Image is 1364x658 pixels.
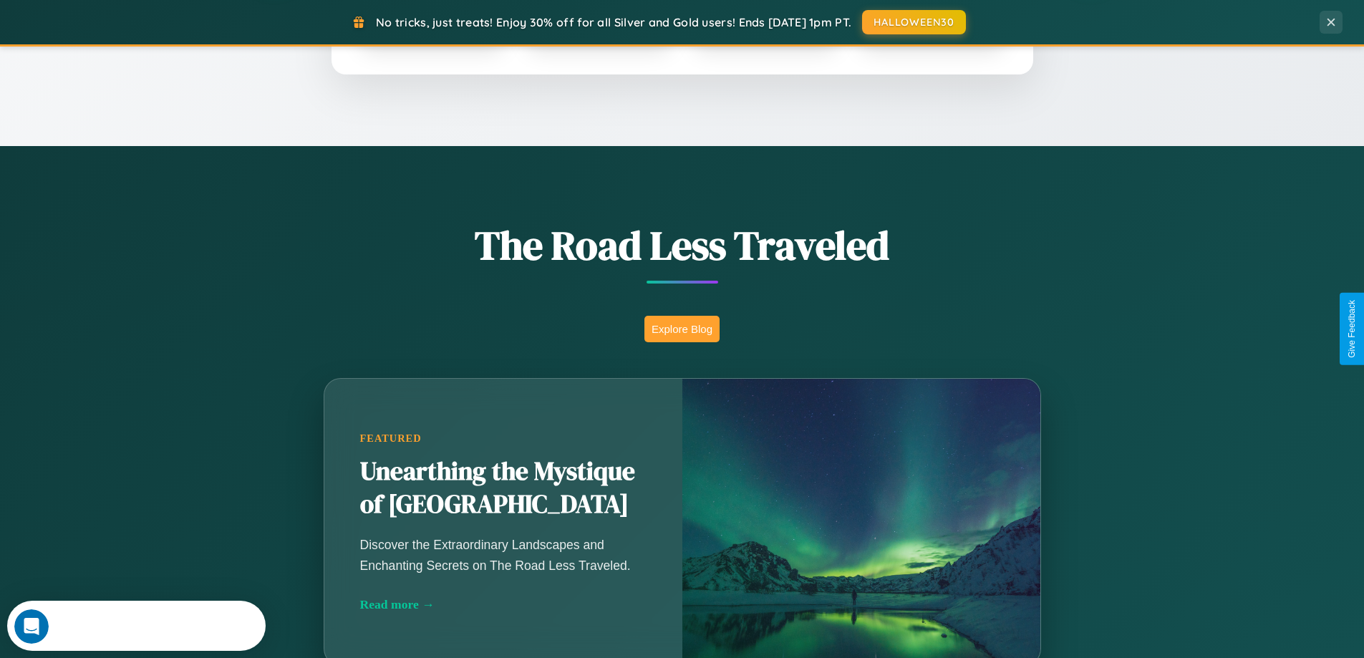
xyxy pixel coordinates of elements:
button: Explore Blog [644,316,720,342]
h1: The Road Less Traveled [253,218,1112,273]
iframe: Intercom live chat [14,609,49,644]
p: Discover the Extraordinary Landscapes and Enchanting Secrets on The Road Less Traveled. [360,535,647,575]
span: No tricks, just treats! Enjoy 30% off for all Silver and Gold users! Ends [DATE] 1pm PT. [376,15,851,29]
div: Give Feedback [1347,300,1357,358]
button: HALLOWEEN30 [862,10,966,34]
div: Featured [360,432,647,445]
iframe: Intercom live chat discovery launcher [7,601,266,651]
div: Read more → [360,597,647,612]
h2: Unearthing the Mystique of [GEOGRAPHIC_DATA] [360,455,647,521]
